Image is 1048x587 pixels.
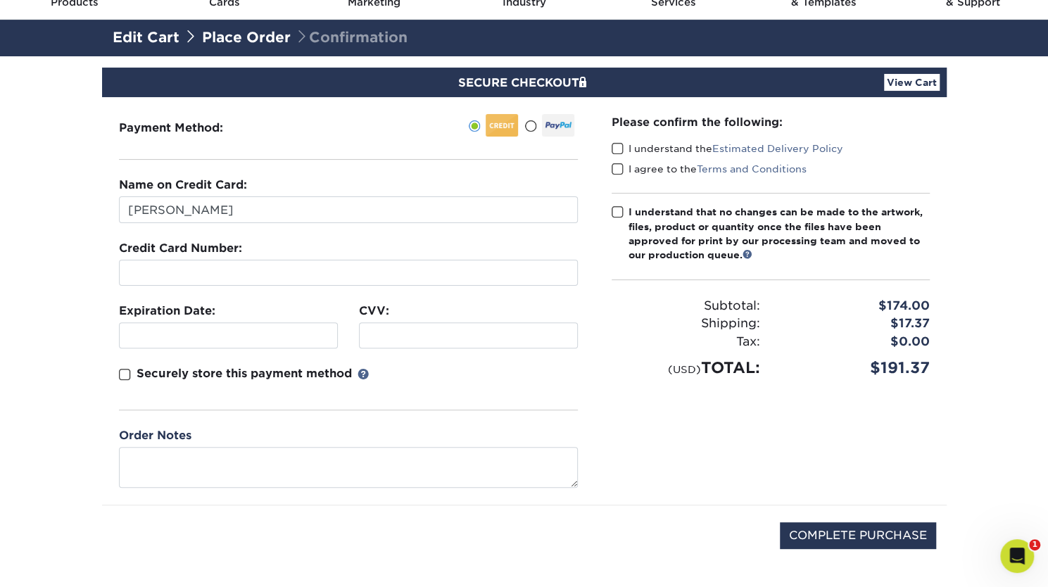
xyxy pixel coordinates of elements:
[119,177,247,194] label: Name on Credit Card:
[365,329,572,342] iframe: Secure CVC input frame
[1000,539,1034,573] iframe: Intercom live chat
[771,297,940,315] div: $174.00
[712,143,843,154] a: Estimated Delivery Policy
[137,365,352,382] p: Securely store this payment method
[629,205,930,263] div: I understand that no changes can be made to the artwork, files, product or quantity once the file...
[295,29,408,46] span: Confirmation
[601,297,771,315] div: Subtotal:
[601,333,771,351] div: Tax:
[601,356,771,379] div: TOTAL:
[119,121,258,134] h3: Payment Method:
[113,522,183,564] img: DigiCert Secured Site Seal
[1029,539,1040,550] span: 1
[125,266,572,279] iframe: Secure card number input frame
[771,333,940,351] div: $0.00
[119,303,215,320] label: Expiration Date:
[612,141,843,156] label: I understand the
[125,329,332,342] iframe: Secure expiration date input frame
[359,303,389,320] label: CVV:
[780,522,936,549] input: COMPLETE PURCHASE
[113,29,179,46] a: Edit Cart
[771,356,940,379] div: $191.37
[202,29,291,46] a: Place Order
[601,315,771,333] div: Shipping:
[612,162,807,176] label: I agree to the
[119,427,191,444] label: Order Notes
[119,240,242,257] label: Credit Card Number:
[771,315,940,333] div: $17.37
[458,76,591,89] span: SECURE CHECKOUT
[668,363,701,375] small: (USD)
[119,196,578,223] input: First & Last Name
[884,74,940,91] a: View Cart
[697,163,807,175] a: Terms and Conditions
[612,114,930,130] div: Please confirm the following:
